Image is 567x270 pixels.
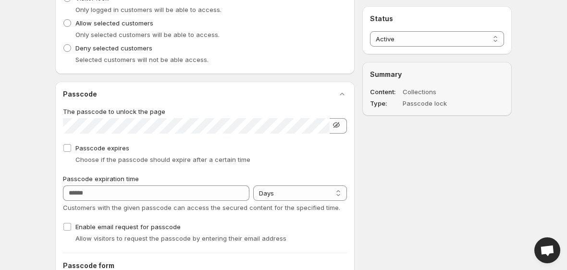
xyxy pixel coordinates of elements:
[370,98,401,108] dt: Type :
[63,203,347,212] p: Customers with the given passcode can access the secured content for the specified time.
[75,144,129,152] span: Passcode expires
[75,31,220,38] span: Only selected customers will be able to access.
[75,19,153,27] span: Allow selected customers
[63,174,347,184] p: Passcode expiration time
[75,56,209,63] span: Selected customers will not be able access.
[534,237,560,263] div: Open chat
[370,87,401,97] dt: Content :
[75,6,222,13] span: Only logged in customers will be able to access.
[370,14,504,24] h2: Status
[403,87,477,97] dd: Collections
[370,70,504,79] h2: Summary
[75,44,152,52] span: Deny selected customers
[403,98,477,108] dd: Passcode lock
[75,156,250,163] span: Choose if the passcode should expire after a certain time
[63,89,97,99] h2: Passcode
[75,223,181,231] span: Enable email request for passcode
[75,234,286,242] span: Allow visitors to request the passcode by entering their email address
[63,108,165,115] span: The passcode to unlock the page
